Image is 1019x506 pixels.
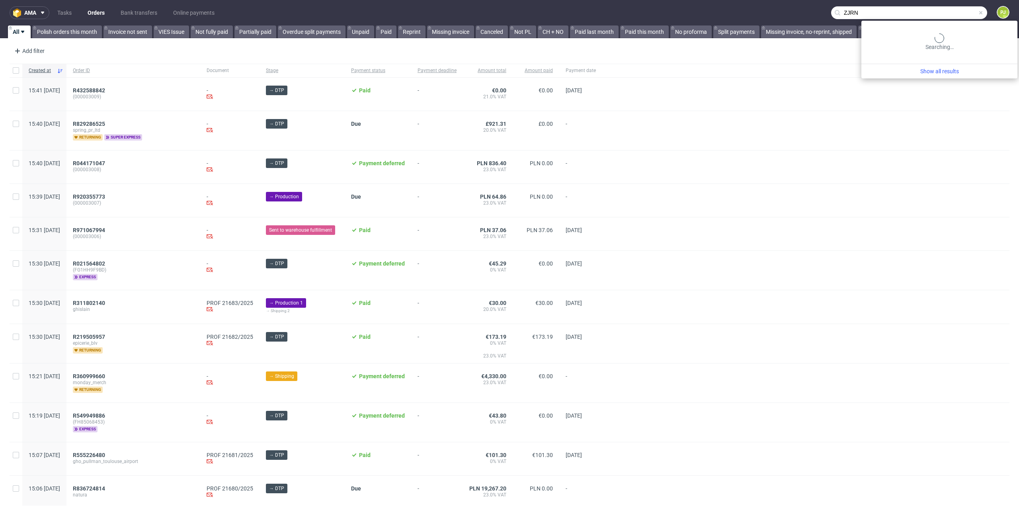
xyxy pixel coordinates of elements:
[73,347,103,354] span: returning
[207,412,253,426] div: -
[207,121,253,135] div: -
[469,306,506,313] span: 20.0% VAT
[29,227,60,233] span: 15:31 [DATE]
[269,412,284,419] span: → DTP
[73,200,194,206] span: (000003007)
[73,373,105,379] span: R360999660
[359,373,405,379] span: Payment deferred
[469,233,506,240] span: 23.0% VAT
[469,67,506,74] span: Amount total
[566,373,596,393] span: -
[539,412,553,419] span: €0.00
[269,160,284,167] span: → DTP
[32,25,102,38] a: Polish orders this month
[73,412,107,419] a: R549949886
[566,452,582,458] span: [DATE]
[73,233,194,240] span: (000003006)
[116,6,162,19] a: Bank transfers
[269,333,284,340] span: → DTP
[418,334,457,354] span: -
[481,373,506,379] span: €4,330.00
[519,67,553,74] span: Amount paid
[469,166,506,173] span: 23.0% VAT
[469,379,506,386] span: 23.0% VAT
[73,306,194,313] span: ghislain
[351,485,361,492] span: Due
[207,160,253,174] div: -
[530,485,553,492] span: PLN 0.00
[351,67,405,74] span: Payment status
[73,379,194,386] span: monday_merch
[469,200,506,206] span: 23.0% VAT
[761,25,857,38] a: Missing invoice, no-reprint, shipped
[530,160,553,166] span: PLN 0.00
[191,25,233,38] a: Not fully paid
[469,94,506,100] span: 21.0% VAT
[73,193,107,200] a: R920355773
[73,260,107,267] a: R021564802
[418,300,457,314] span: -
[486,121,506,127] span: £921.31
[359,452,371,458] span: Paid
[566,67,596,74] span: Payment date
[347,25,374,38] a: Unpaid
[73,458,194,465] span: gho_pullman_toulouse_airport
[509,25,536,38] a: Not PL
[207,373,253,387] div: -
[73,127,194,133] span: spring_pr_ltd
[469,340,506,353] span: 0% VAT
[29,452,60,458] span: 15:07 [DATE]
[83,6,109,19] a: Orders
[477,160,506,166] span: PLN 836.40
[489,412,506,419] span: €43.80
[73,160,105,166] span: R044171047
[29,260,60,267] span: 15:30 [DATE]
[234,25,276,38] a: Partially paid
[207,193,253,207] div: -
[535,300,553,306] span: €30.00
[486,452,506,458] span: €101.30
[73,267,194,273] span: (FG1HH9F9BD)
[53,6,76,19] a: Tasks
[73,300,105,306] span: R311802140
[73,387,103,393] span: returning
[418,260,457,280] span: -
[418,67,457,74] span: Payment deadline
[73,452,107,458] a: R555226480
[359,334,371,340] span: Paid
[530,193,553,200] span: PLN 0.00
[351,121,361,127] span: Due
[418,121,457,141] span: -
[566,412,582,419] span: [DATE]
[539,260,553,267] span: €0.00
[566,193,596,207] span: -
[418,452,457,466] span: -
[566,334,582,340] span: [DATE]
[713,25,759,38] a: Split payments
[103,25,152,38] a: Invoice not sent
[269,451,284,459] span: → DTP
[11,45,46,57] div: Add filter
[566,300,582,306] span: [DATE]
[29,193,60,200] span: 15:39 [DATE]
[376,25,396,38] a: Paid
[418,87,457,101] span: -
[269,227,332,234] span: Sent to warehouse fulfillment
[359,260,405,267] span: Payment deferred
[532,452,553,458] span: €101.30
[13,8,24,18] img: logo
[858,25,932,38] a: Country Tax - Missing CSV
[865,67,1014,75] a: Show all results
[418,227,457,241] span: -
[469,419,506,425] span: 0% VAT
[73,492,194,498] span: natura
[29,412,60,419] span: 15:19 [DATE]
[269,87,284,94] span: → DTP
[73,134,103,141] span: returning
[359,87,371,94] span: Paid
[566,227,582,233] span: [DATE]
[527,227,553,233] span: PLN 37.06
[418,485,457,499] span: -
[469,485,506,492] span: PLN 19,267.20
[73,334,107,340] a: R219505957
